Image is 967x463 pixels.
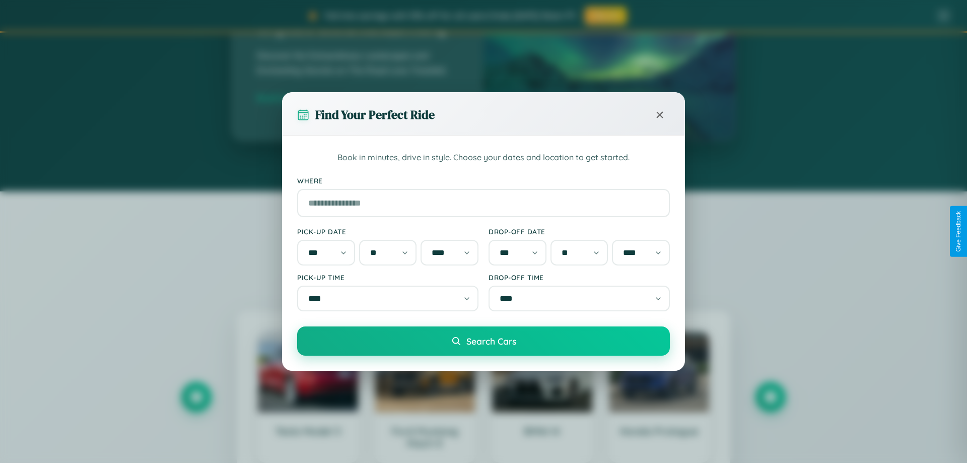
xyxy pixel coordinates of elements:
label: Where [297,176,670,185]
label: Pick-up Time [297,273,478,282]
span: Search Cars [466,336,516,347]
label: Drop-off Date [489,227,670,236]
label: Drop-off Time [489,273,670,282]
label: Pick-up Date [297,227,478,236]
button: Search Cars [297,326,670,356]
p: Book in minutes, drive in style. Choose your dates and location to get started. [297,151,670,164]
h3: Find Your Perfect Ride [315,106,435,123]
